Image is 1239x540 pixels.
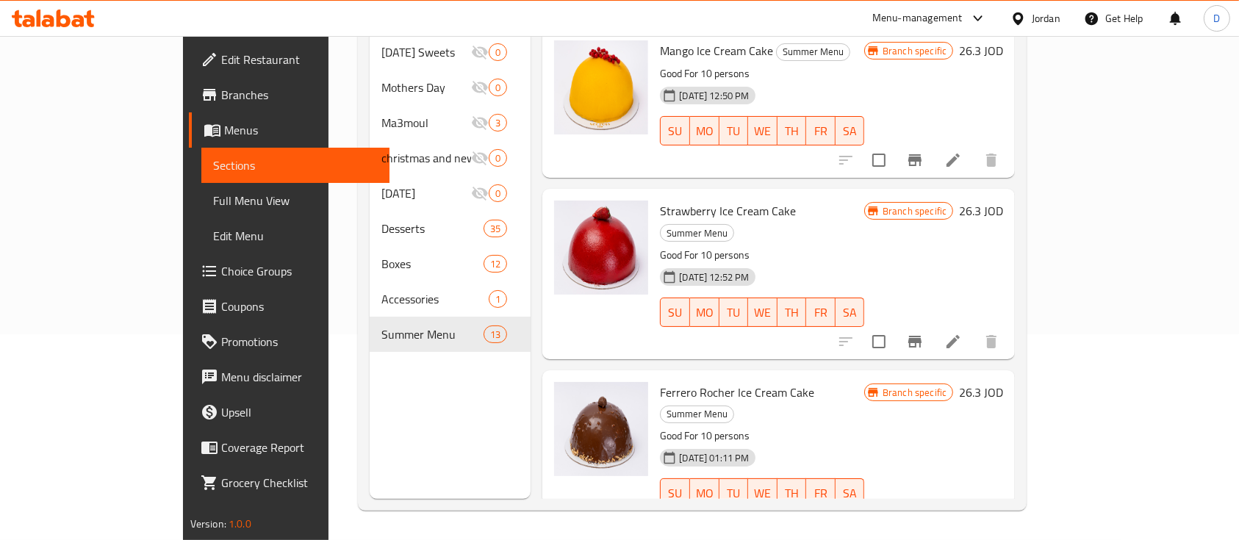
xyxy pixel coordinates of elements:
button: WE [748,116,777,145]
div: Desserts35 [370,211,531,246]
div: items [489,43,507,61]
div: Summer Menu13 [370,317,531,352]
h6: 26.3 JOD [959,201,1003,221]
span: 0 [489,151,506,165]
div: [DATE] Sweets0 [370,35,531,70]
button: MO [690,478,719,508]
span: Promotions [221,333,378,350]
span: Coupons [221,298,378,315]
button: SU [660,116,689,145]
span: WE [754,483,771,504]
span: Branch specific [877,386,952,400]
span: SA [841,120,858,142]
span: 13 [484,328,506,342]
span: 12 [484,257,506,271]
a: Choice Groups [189,253,390,289]
button: SA [836,478,864,508]
svg: Inactive section [471,114,489,132]
span: [DATE] Sweets [381,43,471,61]
span: MO [696,120,714,142]
button: Branch-specific-item [897,143,933,178]
a: Branches [189,77,390,112]
button: Branch-specific-item [897,324,933,359]
span: Strawberry Ice Cream Cake [660,200,796,222]
nav: Menu sections [370,29,531,358]
a: Sections [201,148,390,183]
div: items [484,255,507,273]
a: Menu disclaimer [189,359,390,395]
div: Summer Menu [381,325,484,343]
div: Valentine's Day [381,184,471,202]
div: items [489,290,507,308]
div: items [484,325,507,343]
span: TH [783,120,800,142]
span: 1 [489,292,506,306]
button: delete [974,143,1009,178]
button: MO [690,116,719,145]
span: MO [696,483,714,504]
span: FR [812,302,829,323]
button: SU [660,298,689,327]
span: Summer Menu [661,225,733,242]
button: TH [777,298,806,327]
span: TU [725,120,742,142]
span: 0 [489,46,506,60]
a: Edit menu item [944,333,962,350]
div: Accessories1 [370,281,531,317]
span: SU [667,483,683,504]
div: Boxes12 [370,246,531,281]
button: FR [806,116,835,145]
button: SU [660,478,689,508]
span: Edit Menu [213,227,378,245]
button: TU [719,298,748,327]
span: Boxes [381,255,484,273]
span: 3 [489,116,506,130]
button: WE [748,298,777,327]
span: Ma3moul [381,114,471,132]
span: Menu disclaimer [221,368,378,386]
div: Mothers Day0 [370,70,531,105]
span: Summer Menu [777,43,850,60]
span: Select to update [863,326,894,357]
div: [DATE]0 [370,176,531,211]
a: Edit menu item [944,151,962,169]
h6: 26.3 JOD [959,40,1003,61]
span: 0 [489,187,506,201]
button: SA [836,298,864,327]
span: Select to update [863,145,894,176]
button: MO [690,298,719,327]
span: Sections [213,156,378,174]
a: Coverage Report [189,430,390,465]
svg: Inactive section [471,79,489,96]
span: WE [754,120,771,142]
span: Choice Groups [221,262,378,280]
div: items [484,220,507,237]
span: TH [783,302,800,323]
div: christmas and new year cake0 [370,140,531,176]
button: TH [777,478,806,508]
a: Coupons [189,289,390,324]
span: [DATE] 01:11 PM [673,451,755,465]
span: Summer Menu [661,406,733,422]
span: SA [841,483,858,504]
svg: Inactive section [471,149,489,167]
span: christmas and new year cake [381,149,471,167]
span: Coverage Report [221,439,378,456]
a: Grocery Checklist [189,465,390,500]
div: items [489,184,507,202]
span: Ferrero Rocher Ice Cream Cake [660,381,814,403]
div: items [489,114,507,132]
h6: 26.3 JOD [959,382,1003,403]
button: FR [806,478,835,508]
span: 0 [489,81,506,95]
span: Mothers Day [381,79,471,96]
span: Full Menu View [213,192,378,209]
a: Full Menu View [201,183,390,218]
span: TH [783,483,800,504]
div: Desserts [381,220,484,237]
span: Accessories [381,290,489,308]
a: Upsell [189,395,390,430]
